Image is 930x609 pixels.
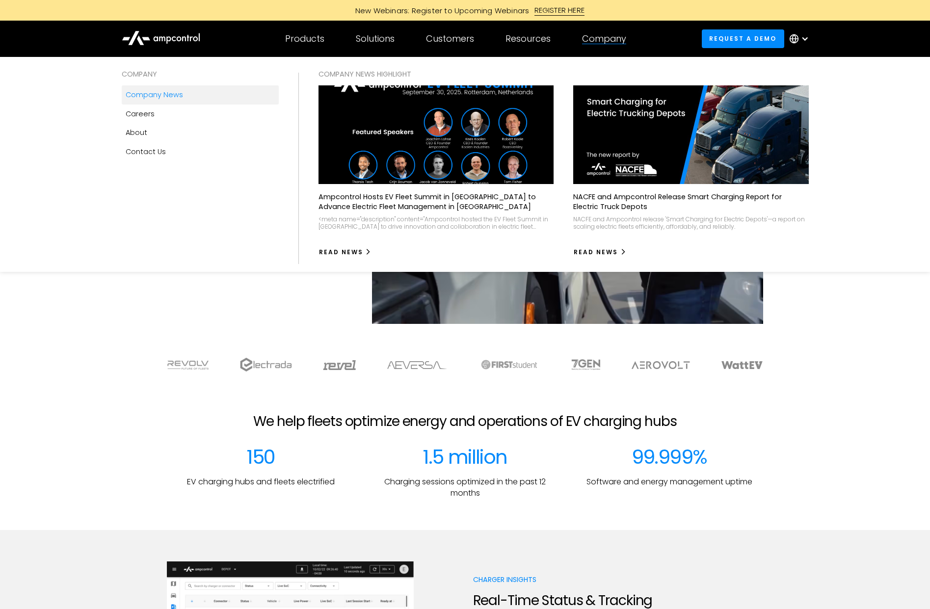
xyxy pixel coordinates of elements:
a: About [122,123,279,142]
a: Request a demo [702,29,784,48]
div: Company [582,33,626,44]
a: Careers [122,105,279,123]
div: 150 [246,445,275,469]
div: New Webinars: Register to Upcoming Webinars [345,5,534,16]
p: Software and energy management uptime [586,477,752,487]
a: Company news [122,85,279,104]
div: Read News [319,248,363,257]
p: Charging sessions optimized in the past 12 months [371,477,559,499]
a: New Webinars: Register to Upcoming WebinarsREGISTER HERE [244,5,686,16]
img: Aerovolt Logo [632,361,690,369]
p: NACFE and Ampcontrol Release Smart Charging Report for Electric Truck Depots [573,192,809,212]
div: Customers [426,33,474,44]
a: Read News [573,244,627,260]
img: WattEV logo [721,361,763,369]
div: REGISTER HERE [534,5,585,16]
div: Read News [574,248,618,257]
div: Products [285,33,324,44]
div: Company news [126,89,183,100]
div: COMPANY [122,69,279,79]
div: Solutions [356,33,395,44]
div: About [126,127,147,138]
p: EV charging hubs and fleets electrified [187,477,335,487]
div: 99.999% [632,445,707,469]
a: Read News [319,244,372,260]
h2: Real-Time Status & Tracking [473,592,662,609]
p: Charger Insights [473,575,662,584]
div: 1.5 million [423,445,507,469]
div: <meta name="description" content="Ampcontrol hosted the EV Fleet Summit in [GEOGRAPHIC_DATA] to d... [319,215,554,231]
div: Resources [505,33,551,44]
div: Contact Us [126,146,166,157]
a: Contact Us [122,142,279,161]
div: NACFE and Ampcontrol release 'Smart Charging for Electric Depots'—a report on scaling electric fl... [573,215,809,231]
div: COMPANY NEWS Highlight [319,69,809,79]
p: Ampcontrol Hosts EV Fleet Summit in [GEOGRAPHIC_DATA] to Advance Electric Fleet Management in [GE... [319,192,554,212]
img: electrada logo [240,358,292,371]
h2: We help fleets optimize energy and operations of EV charging hubs [253,413,676,430]
div: Careers [126,108,155,119]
